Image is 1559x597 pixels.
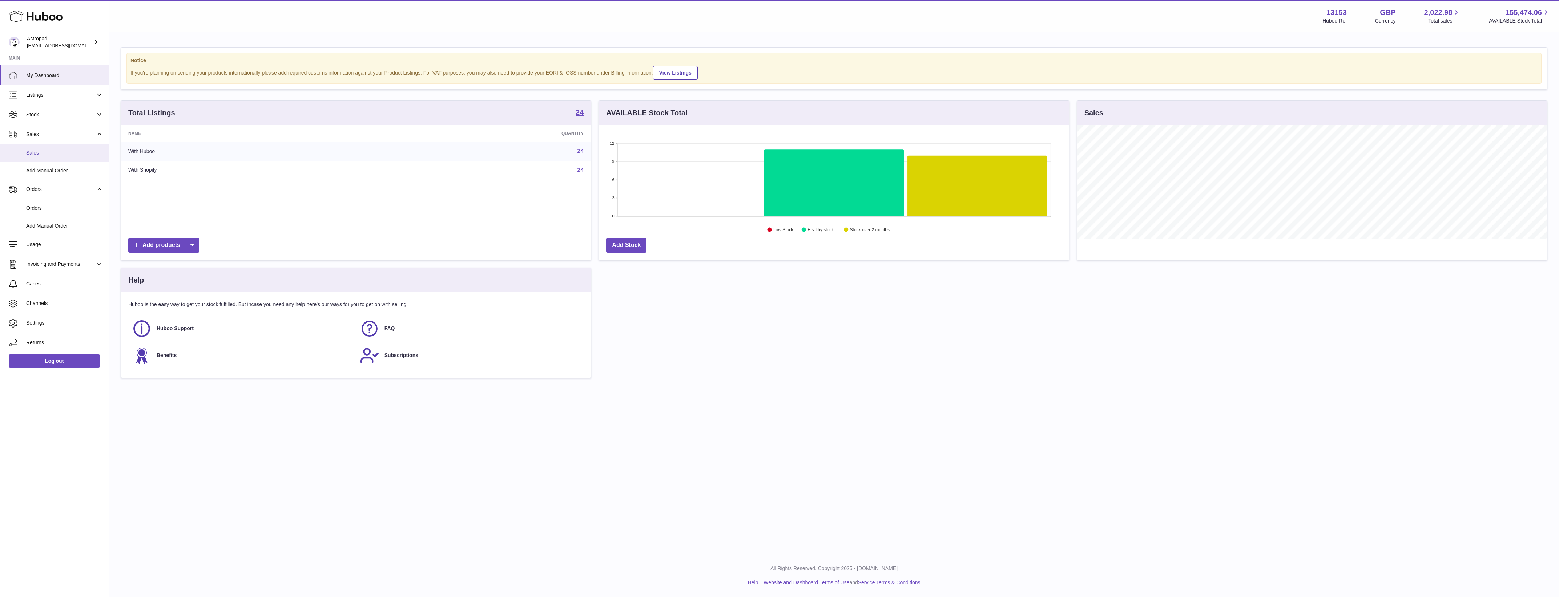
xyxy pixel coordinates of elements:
[26,205,103,212] span: Orders
[748,580,758,585] a: Help
[27,35,92,49] div: Astropad
[850,227,890,232] text: Stock over 2 months
[27,43,107,48] span: [EMAIL_ADDRESS][DOMAIN_NAME]
[1424,8,1461,24] a: 2,022.98 Total sales
[26,111,96,118] span: Stock
[26,131,96,138] span: Sales
[858,580,921,585] a: Service Terms & Conditions
[1326,8,1347,17] strong: 13153
[773,227,794,232] text: Low Stock
[360,346,580,365] a: Subscriptions
[121,125,374,142] th: Name
[128,275,144,285] h3: Help
[1380,8,1395,17] strong: GBP
[26,300,103,307] span: Channels
[130,65,1538,80] div: If you're planning on sending your products internationally please add required customs informati...
[26,186,96,193] span: Orders
[374,125,591,142] th: Quantity
[26,261,96,268] span: Invoicing and Payments
[26,223,103,229] span: Add Manual Order
[761,579,920,586] li: and
[606,108,687,118] h3: AVAILABLE Stock Total
[384,352,418,359] span: Subscriptions
[26,167,103,174] span: Add Manual Order
[26,280,103,287] span: Cases
[26,339,103,346] span: Returns
[26,241,103,248] span: Usage
[115,565,1553,572] p: All Rights Reserved. Copyright 2025 - [DOMAIN_NAME]
[612,196,615,200] text: 3
[132,319,353,338] a: Huboo Support
[130,57,1538,64] strong: Notice
[612,159,615,164] text: 9
[1084,108,1103,118] h3: Sales
[1375,17,1396,24] div: Currency
[1322,17,1347,24] div: Huboo Ref
[612,177,615,182] text: 6
[606,238,646,253] a: Add Stock
[121,142,374,161] td: With Huboo
[1489,8,1550,24] a: 155,474.06 AVAILABLE Stock Total
[132,346,353,365] a: Benefits
[1506,8,1542,17] span: 155,474.06
[26,92,96,99] span: Listings
[384,325,395,332] span: FAQ
[26,320,103,326] span: Settings
[157,352,177,359] span: Benefits
[577,148,584,154] a: 24
[9,37,20,48] img: internalAdmin-13153@internal.huboo.com
[576,109,584,116] strong: 24
[360,319,580,338] a: FAQ
[128,301,584,308] p: Huboo is the easy way to get your stock fulfilled. But incase you need any help here's our ways f...
[577,167,584,173] a: 24
[121,161,374,180] td: With Shopify
[128,238,199,253] a: Add products
[1489,17,1550,24] span: AVAILABLE Stock Total
[764,580,849,585] a: Website and Dashboard Terms of Use
[157,325,194,332] span: Huboo Support
[26,72,103,79] span: My Dashboard
[26,149,103,156] span: Sales
[808,227,834,232] text: Healthy stock
[653,66,698,80] a: View Listings
[9,354,100,368] a: Log out
[612,214,615,218] text: 0
[610,141,615,145] text: 12
[1424,8,1453,17] span: 2,022.98
[1428,17,1461,24] span: Total sales
[576,109,584,117] a: 24
[128,108,175,118] h3: Total Listings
